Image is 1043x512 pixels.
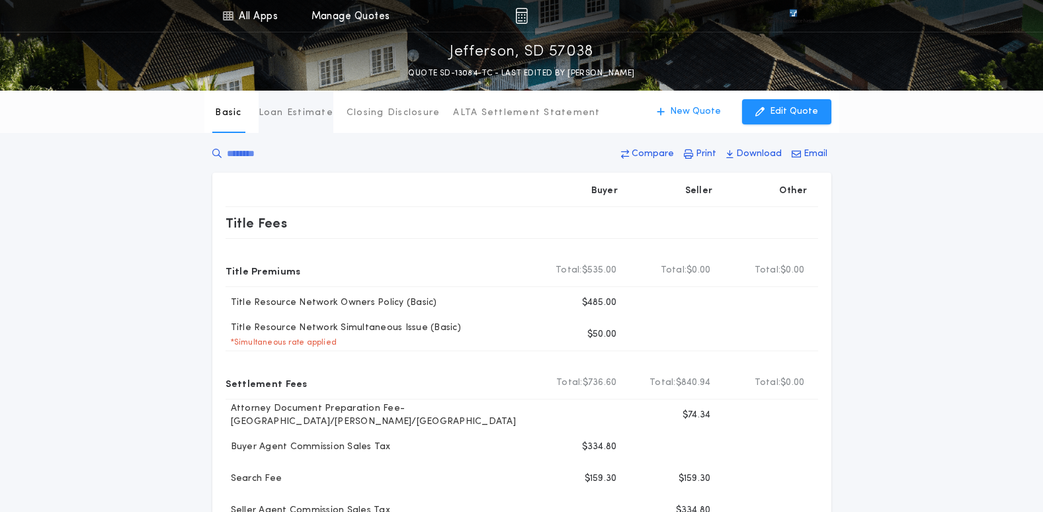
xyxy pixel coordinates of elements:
p: $50.00 [587,328,617,341]
p: Search Fee [226,472,282,486]
p: QUOTE SD-13084-TC - LAST EDITED BY [PERSON_NAME] [408,67,634,80]
p: Settlement Fees [226,372,308,394]
p: $485.00 [582,296,617,310]
p: Title Premiums [226,260,301,281]
b: Total: [755,264,781,277]
p: Download [736,148,782,161]
b: Total: [755,376,781,390]
p: * Simultaneous rate applied [226,337,337,348]
button: Print [680,142,720,166]
img: img [515,8,528,24]
p: Compare [632,148,674,161]
span: $0.00 [687,264,710,277]
p: Seller [685,185,713,198]
b: Total: [556,376,583,390]
p: Title Fees [226,212,288,234]
b: Total: [661,264,687,277]
span: $0.00 [780,264,804,277]
p: Basic [215,107,241,120]
p: $159.30 [679,472,711,486]
p: Email [804,148,827,161]
button: Compare [617,142,678,166]
p: Title Resource Network Owners Policy (Basic) [226,296,437,310]
p: Attorney Document Preparation Fee-[GEOGRAPHIC_DATA]/[PERSON_NAME]/[GEOGRAPHIC_DATA] [226,402,534,429]
span: $840.94 [676,376,711,390]
p: Title Resource Network Simultaneous Issue (Basic) [226,321,461,335]
p: Closing Disclosure [347,107,440,120]
p: Other [779,185,807,198]
p: $334.80 [582,441,617,454]
p: ALTA Settlement Statement [453,107,600,120]
span: $736.60 [583,376,617,390]
p: Jefferson, SD 57038 [450,42,593,63]
img: vs-icon [765,9,821,22]
span: $0.00 [780,376,804,390]
p: New Quote [670,105,721,118]
p: $74.34 [683,409,711,422]
p: Buyer [591,185,618,198]
span: $535.00 [582,264,617,277]
p: Print [696,148,716,161]
button: Edit Quote [742,99,831,124]
b: Total: [556,264,582,277]
p: Buyer Agent Commission Sales Tax [226,441,391,454]
p: $159.30 [585,472,617,486]
p: Edit Quote [770,105,818,118]
button: Download [722,142,786,166]
p: Loan Estimate [259,107,333,120]
button: New Quote [644,99,734,124]
button: Email [788,142,831,166]
b: Total: [649,376,676,390]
